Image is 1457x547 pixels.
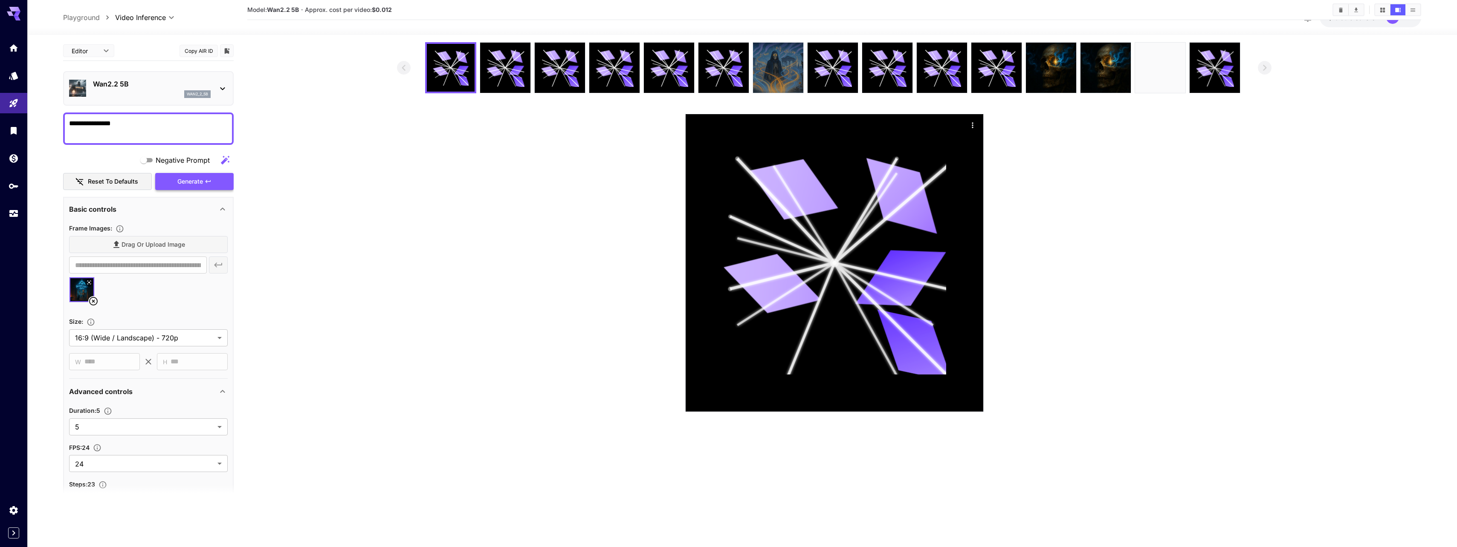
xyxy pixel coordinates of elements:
span: Frame Images : [69,225,112,232]
div: Settings [9,505,19,515]
span: Duration : 5 [69,407,100,414]
button: Reset to defaults [63,173,152,190]
button: Show videos in video view [1390,4,1405,15]
div: Library [9,125,19,136]
div: Home [9,43,19,53]
div: Wan2.2 5Bwan2_2_5b [69,75,228,101]
div: Usage [9,208,19,219]
span: W [75,357,81,367]
div: Advanced controls [69,381,228,402]
button: Upload frame images. [112,225,127,233]
span: Negative Prompt [156,155,210,165]
a: Playground [63,12,100,23]
img: 0naQTUAAAAGSURBVAMAzB7deYEOxmAAAAAASUVORK5CYII= [1026,43,1076,93]
p: · [301,5,303,15]
span: Approx. cost per video: [305,6,392,13]
span: 5 [75,422,214,432]
button: Set the number of denoising steps used to refine the image. More steps typically lead to higher q... [95,481,110,489]
b: $0.012 [372,6,392,13]
div: Basic controls [69,199,228,219]
span: credits left [1350,14,1379,21]
p: Basic controls [69,204,116,214]
div: Wallet [9,153,19,164]
p: Advanced controls [69,386,133,397]
div: Playground [9,98,19,109]
span: Editor [72,46,98,55]
button: Copy AIR ID [180,45,218,57]
button: Expand sidebar [8,527,19,538]
b: Wan2.2 5B [267,6,299,13]
button: Set the number of duration [100,407,116,415]
div: API Keys [9,181,19,191]
span: 16:9 (Wide / Landscape) - 720p [75,333,214,343]
button: Set the fps [90,443,105,452]
nav: breadcrumb [63,12,115,23]
span: 24 [75,459,214,469]
div: Models [9,70,19,81]
span: Steps : 23 [69,481,95,488]
div: Clear videosDownload All [1332,3,1364,16]
img: akm49wAAAAZJREFUAwAnSA0BN6duSgAAAABJRU5ErkJggg== [1135,43,1185,93]
button: Clear videos [1333,4,1348,15]
span: Video Inference [115,12,166,23]
span: H [163,357,167,367]
div: Actions [966,118,979,131]
button: Show videos in list view [1405,4,1420,15]
button: Generate [155,173,234,190]
div: Show videos in grid viewShow videos in video viewShow videos in list view [1374,3,1421,16]
button: Download All [1349,4,1364,15]
span: Generate [177,176,203,187]
button: Show videos in grid view [1375,4,1390,15]
img: jYHwAAAABJRU5ErkJggg== [753,43,803,93]
span: Size : [69,318,83,325]
span: FPS : 24 [69,444,90,451]
p: wan2_2_5b [187,91,208,97]
button: Add to library [223,46,231,56]
span: $13.69 [1328,14,1350,21]
button: Adjust the dimensions of the generated image by specifying its width and height in pixels, or sel... [83,318,98,326]
p: Wan2.2 5B [93,79,211,89]
span: Model: [247,6,299,13]
img: NjSeRAAAAAZJREFUAwDKluFZA96KswAAAABJRU5ErkJggg== [1080,43,1131,93]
